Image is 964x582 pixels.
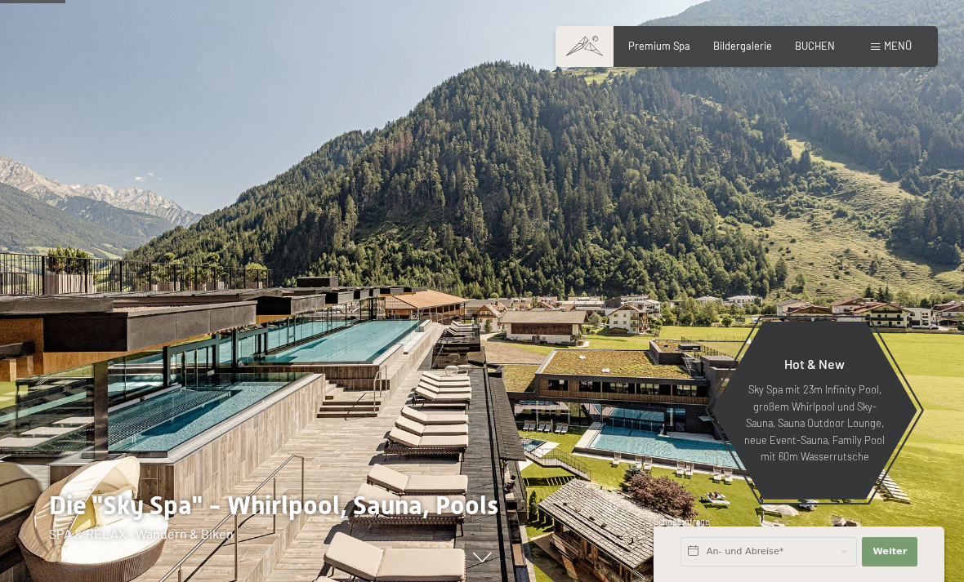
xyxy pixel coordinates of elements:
span: Weiter [873,545,907,558]
span: Schnellanfrage [654,517,710,526]
span: Menü [884,39,912,52]
a: BUCHEN [795,39,835,52]
p: Sky Spa mit 23m Infinity Pool, großem Whirlpool und Sky-Sauna, Sauna Outdoor Lounge, neue Event-S... [743,381,886,464]
a: Bildergalerie [713,39,772,52]
button: Weiter [862,537,917,566]
span: Hot & New [784,356,845,371]
a: Hot & New Sky Spa mit 23m Infinity Pool, großem Whirlpool und Sky-Sauna, Sauna Outdoor Lounge, ne... [711,321,918,500]
a: Premium Spa [628,39,690,52]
